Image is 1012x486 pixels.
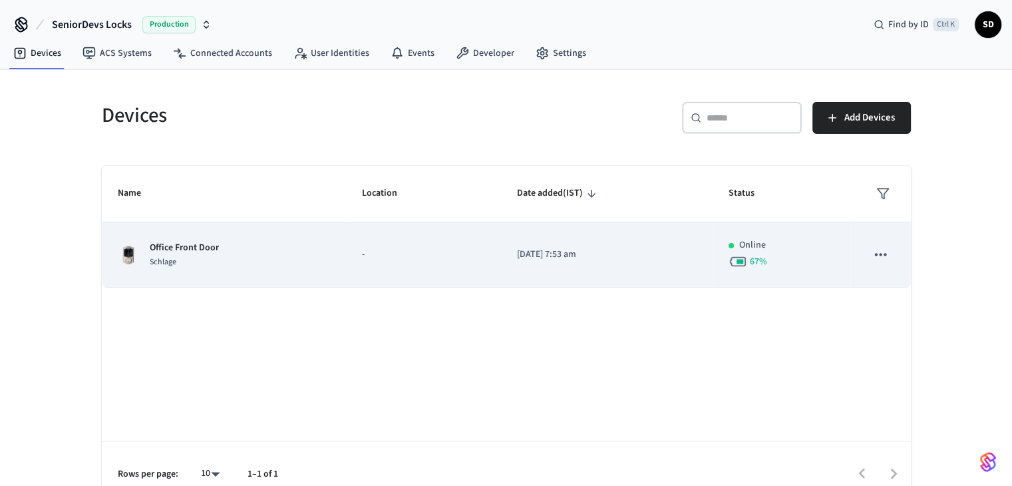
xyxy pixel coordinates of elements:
p: 1–1 of 1 [248,467,278,481]
span: Schlage [150,256,176,268]
a: ACS Systems [72,41,162,65]
p: Office Front Door [150,241,219,255]
a: Connected Accounts [162,41,283,65]
span: Location [362,183,415,204]
span: Name [118,183,158,204]
button: SD [975,11,1001,38]
p: - [362,248,485,262]
a: Developer [445,41,525,65]
div: Find by IDCtrl K [863,13,969,37]
a: Events [380,41,445,65]
img: SeamLogoGradient.69752ec5.svg [980,451,996,473]
span: Ctrl K [933,18,959,31]
div: 10 [194,464,226,483]
p: Rows per page: [118,467,178,481]
span: 67 % [750,255,767,268]
a: User Identities [283,41,380,65]
h5: Devices [102,102,498,129]
table: sticky table [102,166,911,288]
button: Add Devices [812,102,911,134]
p: [DATE] 7:53 am [517,248,697,262]
span: Add Devices [844,109,895,126]
span: Production [142,16,196,33]
img: Schlage Sense Smart Deadbolt with Camelot Trim, Front [118,244,139,266]
a: Settings [525,41,597,65]
span: SD [976,13,1000,37]
span: SeniorDevs Locks [52,17,132,33]
a: Devices [3,41,72,65]
span: Find by ID [888,18,929,31]
span: Status [729,183,772,204]
span: Date added(IST) [517,183,600,204]
p: Online [739,238,766,252]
